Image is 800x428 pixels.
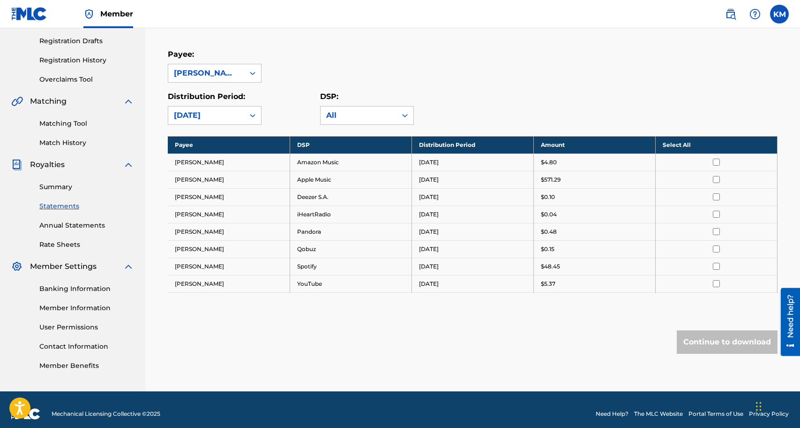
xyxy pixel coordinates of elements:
span: Mechanical Licensing Collective © 2025 [52,410,160,418]
a: Registration Drafts [39,36,134,46]
td: [PERSON_NAME] [168,223,290,240]
td: [PERSON_NAME] [168,240,290,258]
td: Deezer S.A. [290,188,411,206]
td: YouTube [290,275,411,292]
a: Summary [39,182,134,192]
label: Distribution Period: [168,92,245,101]
p: $0.10 [541,193,555,201]
img: Matching [11,96,23,107]
span: Member Settings [30,261,97,272]
td: [DATE] [411,188,533,206]
a: Matching Tool [39,119,134,129]
td: [PERSON_NAME] [168,206,290,223]
a: Contact Information [39,342,134,352]
a: Need Help? [596,410,628,418]
p: $0.15 [541,245,554,253]
td: [PERSON_NAME] [168,275,290,292]
th: Amount [533,136,655,153]
td: [PERSON_NAME] [168,171,290,188]
img: Member Settings [11,261,22,272]
a: Member Benefits [39,361,134,371]
td: [DATE] [411,223,533,240]
td: Pandora [290,223,411,240]
td: [DATE] [411,258,533,275]
a: Statements [39,201,134,211]
p: $4.80 [541,158,557,167]
a: User Permissions [39,322,134,332]
td: iHeartRadio [290,206,411,223]
th: DSP [290,136,411,153]
div: Need help? [10,7,23,50]
td: [DATE] [411,240,533,258]
iframe: Resource Center [774,288,800,356]
span: Matching [30,96,67,107]
img: expand [123,159,134,170]
td: Apple Music [290,171,411,188]
a: Privacy Policy [749,410,789,418]
div: [PERSON_NAME] [174,68,239,79]
a: The MLC Website [634,410,683,418]
iframe: Chat Widget [753,383,800,428]
img: help [749,8,761,20]
img: expand [123,261,134,272]
a: Overclaims Tool [39,75,134,84]
div: Help [746,5,764,23]
span: Royalties [30,159,65,170]
div: All [326,110,391,121]
a: Public Search [721,5,740,23]
span: Member [100,8,133,19]
td: [DATE] [411,275,533,292]
td: Spotify [290,258,411,275]
img: search [725,8,736,20]
a: Registration History [39,55,134,65]
td: [DATE] [411,171,533,188]
th: Distribution Period [411,136,533,153]
p: $5.37 [541,280,555,288]
td: [PERSON_NAME] [168,153,290,171]
p: $571.29 [541,176,561,184]
a: Annual Statements [39,221,134,230]
a: Member Information [39,303,134,313]
a: Rate Sheets [39,240,134,250]
img: MLC Logo [11,7,47,21]
p: $48.45 [541,262,560,271]
td: Qobuz [290,240,411,258]
td: [DATE] [411,206,533,223]
img: expand [123,96,134,107]
td: Amazon Music [290,153,411,171]
td: [PERSON_NAME] [168,188,290,206]
p: $0.04 [541,210,557,219]
img: Top Rightsholder [83,8,95,20]
td: [DATE] [411,153,533,171]
td: [PERSON_NAME] [168,258,290,275]
th: Select All [655,136,777,153]
p: $0.48 [541,228,557,236]
a: Banking Information [39,284,134,294]
div: User Menu [770,5,789,23]
img: Royalties [11,159,22,170]
div: Drag [756,392,762,420]
label: DSP: [320,92,338,101]
label: Payee: [168,50,194,59]
a: Portal Terms of Use [688,410,743,418]
div: [DATE] [174,110,239,121]
a: Match History [39,138,134,148]
th: Payee [168,136,290,153]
